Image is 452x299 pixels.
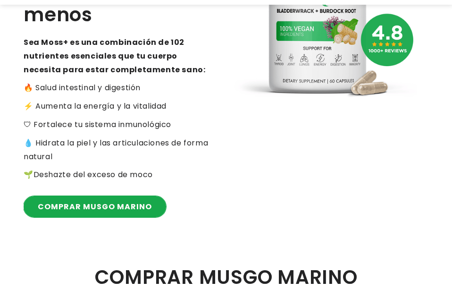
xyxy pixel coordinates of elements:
[95,264,358,290] font: COMPRAR MUSGO MARINO
[24,82,141,93] font: 🔥 Salud intestinal y digestión
[24,119,171,130] font: 🛡 Fortalece tu sistema inmunológico
[24,101,167,111] font: ⚡️ Aumenta la energía y la vitalidad
[24,196,166,217] a: COMPRAR MUSGO MARINO
[24,37,205,75] font: Sea Moss+ es una combinación de 102 nutrientes esenciales que tu cuerpo necesita para estar compl...
[24,169,153,180] font: 🌱Deshazte del exceso de moco
[24,137,208,162] font: 💧 Hidrata la piel y las articulaciones de forma natural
